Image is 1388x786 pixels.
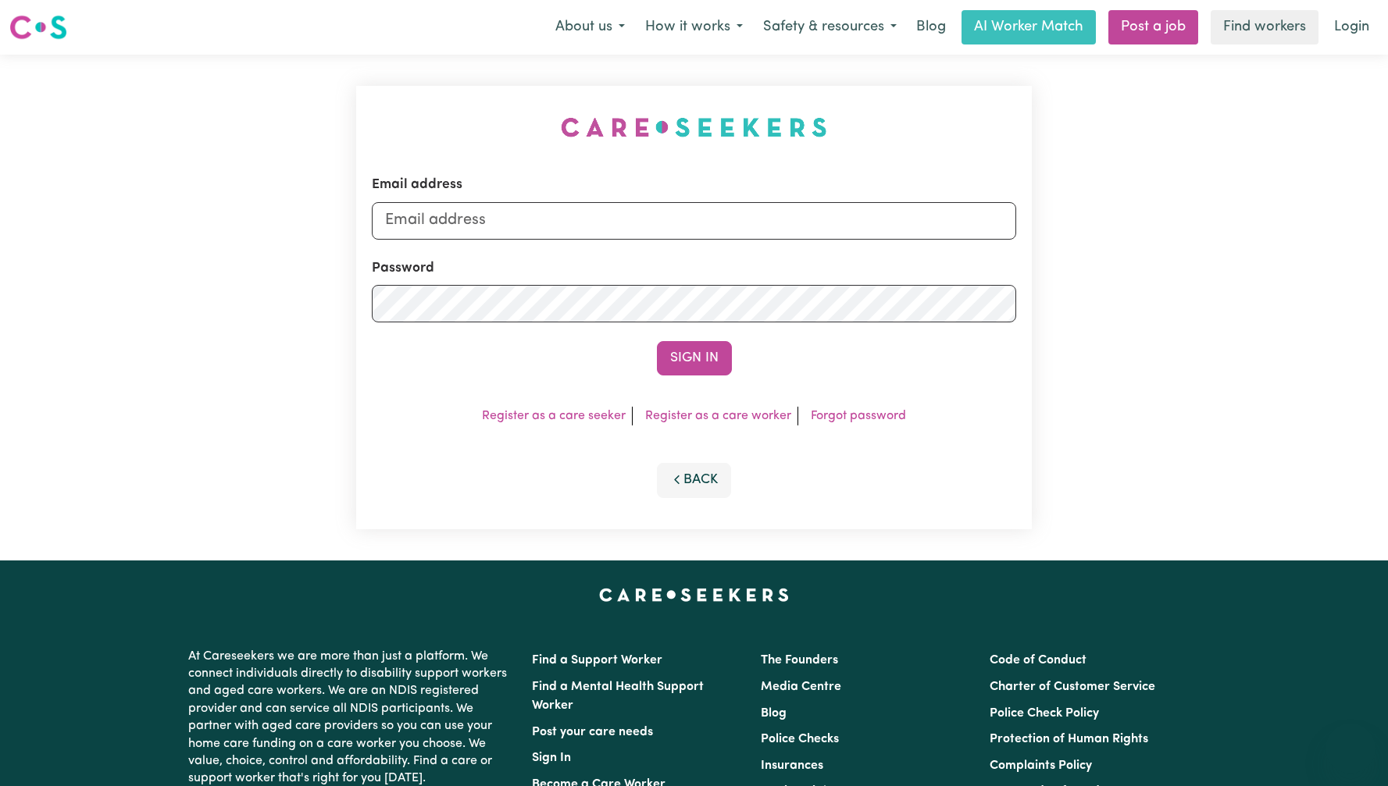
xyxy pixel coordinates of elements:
a: Post a job [1108,10,1198,44]
a: Register as a care worker [645,410,791,422]
a: Complaints Policy [990,759,1092,772]
label: Password [372,258,434,278]
a: Sign In [532,752,571,764]
button: How it works [635,11,753,44]
a: Blog [761,707,787,720]
a: Login [1325,10,1379,44]
a: Code of Conduct [990,654,1086,667]
input: Email address [372,201,1016,239]
a: Insurances [761,759,823,772]
button: About us [545,11,635,44]
a: Careseekers logo [9,9,67,45]
a: Charter of Customer Service [990,681,1155,693]
a: The Founders [761,654,838,667]
iframe: Button to launch messaging window [1326,724,1376,774]
label: Email address [372,175,462,195]
button: Back [657,463,732,497]
a: Forgot password [811,410,906,422]
a: Police Check Policy [990,707,1099,720]
a: Protection of Human Rights [990,733,1148,745]
img: Careseekers logo [9,13,67,41]
button: Safety & resources [753,11,907,44]
button: Sign In [657,341,732,375]
a: Find a Support Worker [532,654,662,667]
a: Blog [907,10,955,44]
a: AI Worker Match [962,10,1096,44]
a: Careseekers home page [599,589,789,601]
a: Find a Mental Health Support Worker [532,681,704,712]
a: Register as a care seeker [482,410,626,422]
a: Media Centre [761,681,841,693]
a: Find workers [1211,10,1318,44]
a: Police Checks [761,733,839,745]
a: Post your care needs [532,726,653,738]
